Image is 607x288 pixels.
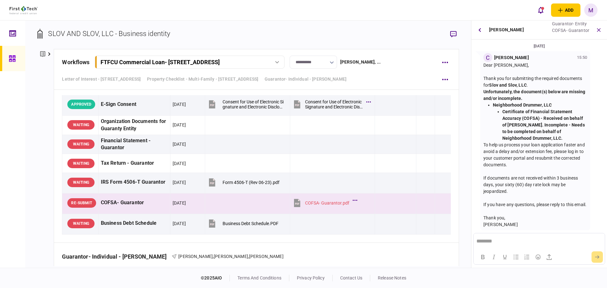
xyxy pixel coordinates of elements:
[502,109,585,141] strong: Certificate of Financial Statement Accuracy (COFSA) - Received on behalf of [PERSON_NAME]. Incomp...
[237,275,281,280] a: terms and conditions
[577,54,587,61] div: 15:50
[67,120,95,130] div: WAITING
[483,221,587,228] div: [PERSON_NAME]
[158,262,193,284] th: last update
[95,56,285,69] button: FTFCU Commercial Loan- [STREET_ADDRESS]
[340,275,362,280] a: contact us
[67,100,95,109] div: APPROVED
[173,220,186,227] div: [DATE]
[223,221,279,226] div: Business Debt Schedule.PDF
[178,254,213,259] span: [PERSON_NAME]
[97,262,158,284] th: Information item
[552,21,589,27] div: Guarantor- Entity
[213,254,214,259] span: ,
[584,3,598,17] button: M
[201,275,230,281] div: © 2025 AIO
[474,233,604,249] iframe: Rich Text Area
[378,275,406,280] a: release notes
[101,97,168,112] div: E-Sign Consent
[173,200,186,206] div: [DATE]
[173,179,186,186] div: [DATE]
[474,43,604,50] div: [DATE]
[101,175,168,189] div: IRS Form 4506-T Guarantor
[101,216,168,230] div: Business Debt Schedule
[214,254,248,259] span: [PERSON_NAME]
[494,54,529,61] div: [PERSON_NAME]
[249,254,284,259] span: [PERSON_NAME]
[193,262,283,284] th: files sent
[207,97,285,112] button: Consent for Use of Electronic Signature and Electronic Disclosures Agreement Editable.pdf
[265,76,346,83] a: Guarantor- Individual - [PERSON_NAME]
[340,59,381,65] div: [PERSON_NAME] , ...
[62,262,97,284] th: status
[248,254,249,259] span: ,
[62,58,89,66] div: workflows
[62,76,141,83] a: Letter of Interest - [STREET_ADDRESS]
[173,101,186,107] div: [DATE]
[62,253,172,260] div: Guarantor- Individual - [PERSON_NAME]
[483,89,585,101] strong: Unfortunately, the document(s) below are missing and/or incomplete.
[173,141,186,147] div: [DATE]
[9,6,38,14] img: client company logo
[477,253,488,261] button: Bold
[551,3,580,17] button: open adding identity options
[292,196,356,210] button: COFSA- Guarantor.pdf
[416,262,435,284] th: notes
[483,53,492,62] div: C
[67,198,96,208] div: RE-SUBMIT
[147,76,258,83] a: Property Checklist - Multi-Family - [STREET_ADDRESS]
[305,99,363,109] div: Consent for Use of Electronic Signature and Electronic Disclosures Agreement Editable.pdf
[488,253,499,261] button: Italic
[483,142,587,168] div: To help us process your loan application faster and avoid a delay and/or extension fee, please lo...
[374,262,416,284] th: auto classification
[493,102,552,107] strong: Neighborhood Drummer, LLC
[292,97,370,112] button: Consent for Use of Electronic Signature and Electronic Disclosures Agreement Editable.pdf
[489,21,524,39] div: [PERSON_NAME]
[489,83,526,88] strong: Slov and Slov, LLC
[101,196,168,210] div: COFSA- Guarantor
[207,175,279,189] button: Form 4506-T (Rev 06-23).pdf
[101,156,168,170] div: Tax Return - Guarantor
[67,139,95,149] div: WAITING
[522,253,532,261] button: Numbered list
[305,200,349,205] div: COFSA- Guarantor.pdf
[207,216,279,230] button: Business Debt Schedule.PDF
[173,122,186,128] div: [DATE]
[284,262,374,284] th: Files uploaded
[500,253,510,261] button: Underline
[534,3,547,17] button: open notifications list
[552,27,589,34] div: COFSA- Guarantor
[533,253,543,261] button: Emojis
[223,99,285,109] div: Consent for Use of Electronic Signature and Electronic Disclosures Agreement Editable.pdf
[223,180,279,185] div: Form 4506-T (Rev 06-23).pdf
[173,160,186,167] div: [DATE]
[483,62,587,69] div: Dear [PERSON_NAME],
[297,275,325,280] a: privacy policy
[101,59,220,65] div: FTFCU Commercial Loan - [STREET_ADDRESS]
[48,28,170,39] div: SLOV AND SLOV, LLC - Business identity
[511,253,521,261] button: Bullet list
[101,118,168,132] div: Organization Documents for Guaranty Entity
[67,159,95,168] div: WAITING
[67,219,95,228] div: WAITING
[483,215,587,221] div: Thank you,
[483,75,587,89] div: Thank you for submitting the required documents for .
[483,201,587,208] div: If you have any questions, please reply to this email.
[67,178,95,187] div: WAITING
[101,137,168,152] div: Financial Statement - Guarantor
[483,175,587,195] div: If documents are not received within 3 business days, your sixty (60) day rate lock may be jeopar...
